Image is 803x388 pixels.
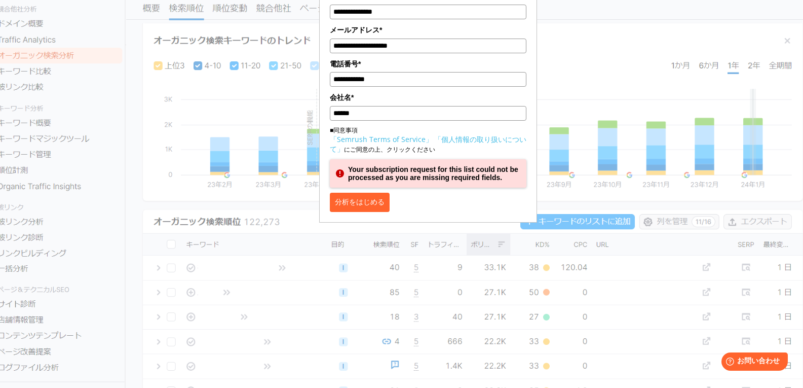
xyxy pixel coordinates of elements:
label: メールアドレス* [330,24,526,36]
label: 電話番号* [330,58,526,69]
div: Your subscription request for this list could not be processed as you are missing required fields. [330,159,526,188]
button: 分析をはじめる [330,193,390,212]
p: ■同意事項 にご同意の上、クリックください [330,126,526,154]
iframe: Help widget launcher [713,348,792,377]
a: 「個人情報の取り扱いについて」 [330,134,526,154]
a: 「Semrush Terms of Service」 [330,134,433,144]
